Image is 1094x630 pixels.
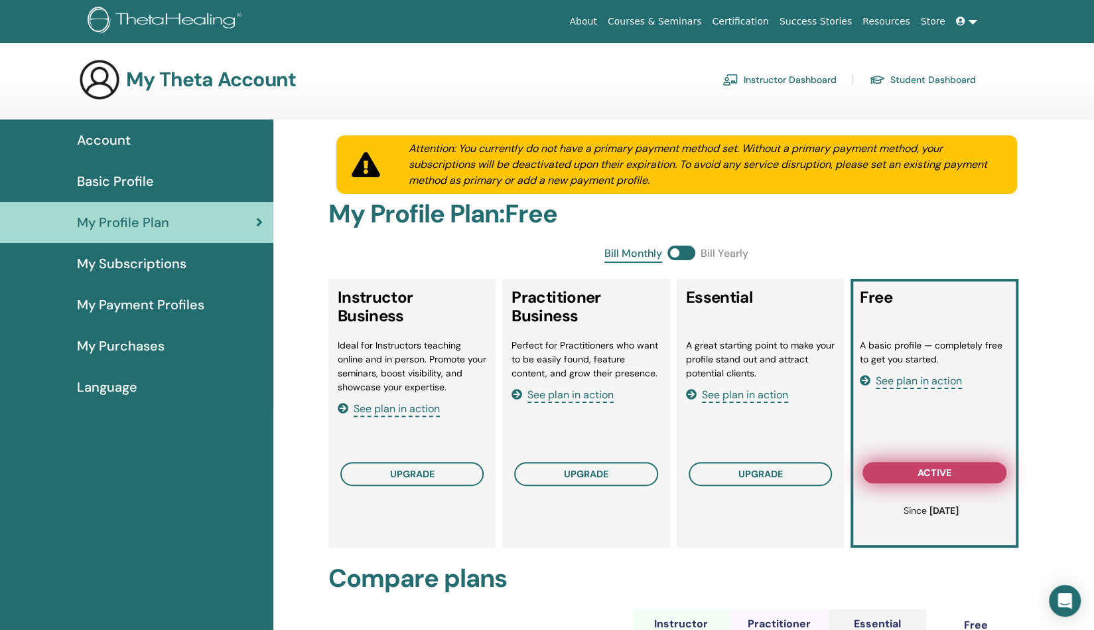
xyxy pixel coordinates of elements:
a: Student Dashboard [869,69,976,90]
span: upgrade [564,468,608,480]
a: See plan in action [686,388,788,402]
button: upgrade [689,462,833,486]
span: Bill Monthly [604,246,662,263]
span: upgrade [389,468,434,480]
a: See plan in action [512,388,614,402]
button: upgrade [514,462,658,486]
li: Perfect for Practitioners who want to be easily found, feature content, and grow their presence. [512,339,661,380]
span: active [918,467,951,478]
div: Open Intercom Messenger [1049,585,1081,617]
a: Success Stories [774,9,857,34]
span: Bill Yearly [701,246,748,263]
span: Account [77,130,131,150]
a: Courses & Seminars [602,9,707,34]
span: See plan in action [876,374,962,389]
img: chalkboard-teacher.svg [722,74,738,86]
a: See plan in action [338,402,440,416]
h2: My Profile Plan : Free [328,199,1025,230]
span: Language [77,377,137,397]
span: Basic Profile [77,171,154,191]
img: graduation-cap.svg [869,74,885,86]
span: My Subscriptions [77,254,186,274]
span: See plan in action [527,388,614,403]
a: Store [916,9,951,34]
button: active [862,462,1006,483]
a: See plan in action [860,374,962,388]
span: My Payment Profiles [77,295,204,315]
img: generic-user-icon.jpg [78,58,121,101]
span: My Profile Plan [77,212,169,232]
b: [DATE] [929,505,959,516]
span: My Purchases [77,336,165,356]
span: See plan in action [354,402,440,417]
a: About [564,9,602,34]
h2: Compare plans [328,564,1025,594]
img: logo.png [88,7,246,37]
h3: My Theta Account [126,68,296,92]
li: A basic profile — completely free to get you started. [860,339,1009,366]
a: Instructor Dashboard [722,69,837,90]
span: See plan in action [702,388,788,403]
button: upgrade [340,462,484,486]
li: A great starting point to make your profile stand out and attract potential clients. [686,339,835,380]
a: Certification [707,9,774,34]
div: Attention: You currently do not have a primary payment method set. Without a primary payment meth... [393,141,1017,189]
a: Resources [857,9,916,34]
span: upgrade [738,468,782,480]
li: Ideal for Instructors teaching online and in person. Promote your seminars, boost visibility, and... [338,339,487,394]
p: Since [866,504,996,518]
